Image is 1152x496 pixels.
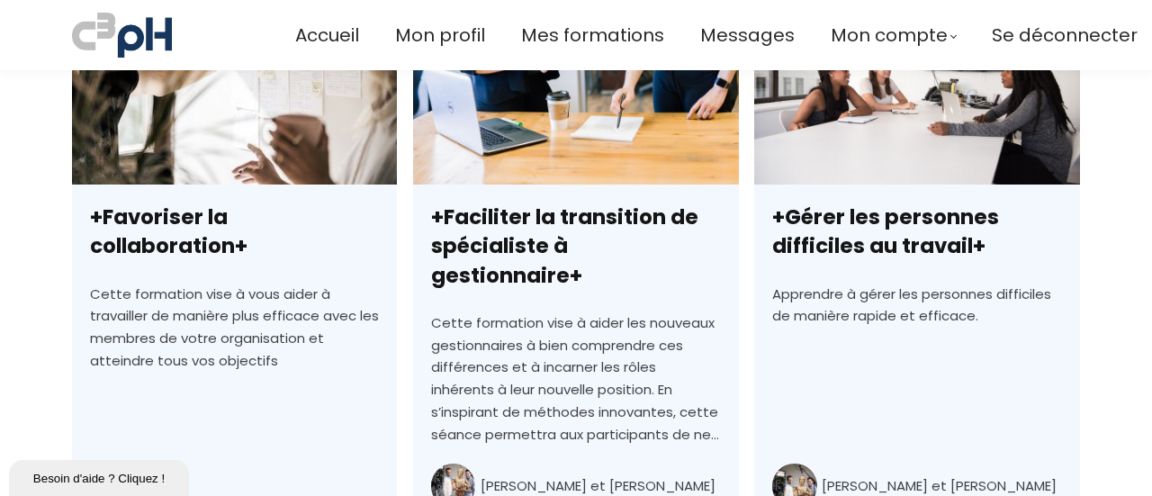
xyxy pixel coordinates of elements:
[72,9,172,61] img: a70bc7685e0efc0bd0b04b3506828469.jpeg
[9,456,193,496] iframe: chat widget
[992,21,1138,50] a: Se déconnecter
[295,21,359,50] a: Accueil
[395,21,485,50] a: Mon profil
[700,21,795,50] a: Messages
[521,21,664,50] a: Mes formations
[831,21,948,50] span: Mon compte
